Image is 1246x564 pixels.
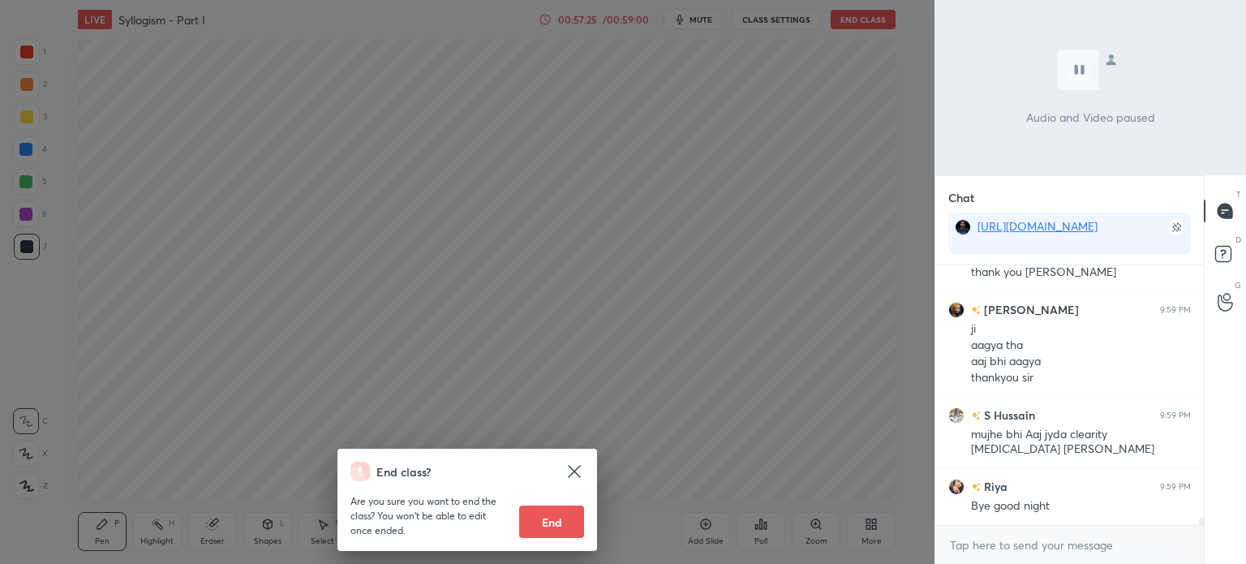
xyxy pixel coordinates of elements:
[519,506,584,538] button: End
[971,321,1191,338] div: ji
[948,302,965,318] img: f0afbd6cb7a84a0ab230e566e21e1bbf.jpg
[935,176,987,219] p: Chat
[971,498,1191,514] div: Bye good night
[1160,482,1191,492] div: 9:59 PM
[948,479,965,495] img: 9a58a05a9ad6482a82cd9b5ca215b066.jpg
[955,219,971,235] img: a66458c536b8458bbb59fb65c32c454b.jpg
[376,463,431,480] h4: End class?
[971,370,1191,386] div: thankyou sir
[350,494,506,538] p: Are you sure you want to end the class? You won’t be able to edit once ended.
[971,306,981,315] img: no-rating-badge.077c3623.svg
[1026,109,1155,126] p: Audio and Video paused
[1235,279,1241,291] p: G
[1235,234,1241,246] p: D
[981,478,1008,495] h6: Riya
[1236,188,1241,200] p: T
[935,265,1204,525] div: grid
[948,407,965,424] img: 6ec543c3ec9c4428aa04ab86c63f5a1b.jpg
[1160,305,1191,315] div: 9:59 PM
[977,218,1098,234] a: [URL][DOMAIN_NAME]
[971,483,981,492] img: no-rating-badge.077c3623.svg
[971,265,1191,281] div: thank you [PERSON_NAME]
[971,338,1191,354] div: aagya tha
[971,354,1191,370] div: aaj bhi aagya
[971,411,981,420] img: no-rating-badge.077c3623.svg
[981,407,1035,424] h6: S Hussain
[1160,411,1191,420] div: 9:59 PM
[971,427,1191,458] div: mujhe bhi Aaj jyda clearity [MEDICAL_DATA] [PERSON_NAME]
[981,301,1079,318] h6: [PERSON_NAME]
